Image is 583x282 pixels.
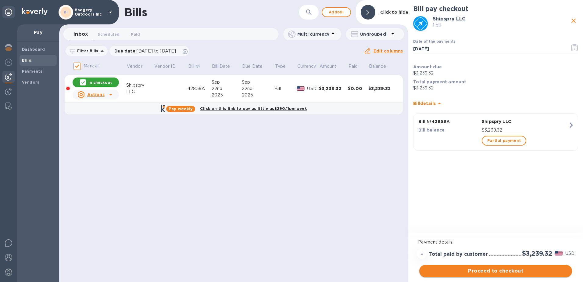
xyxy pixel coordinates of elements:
[22,8,48,15] img: Logo
[5,59,12,66] img: Foreign exchange
[369,63,386,70] p: Balance
[127,63,142,70] p: Vendor
[413,64,442,69] b: Amount due
[417,249,427,259] div: =
[482,118,568,125] p: Shipspry LLC
[413,113,578,151] button: Bill №42859AShipspry LLCBill balance$3,239.32Partial payment
[419,265,572,277] button: Proceed to checkout
[126,82,154,89] div: Shipspry
[297,31,329,37] p: Multi currency
[413,101,435,106] b: Bill details
[368,85,397,92] div: $3,239.32
[274,85,297,92] div: Bill
[109,46,189,56] div: Due date:[DATE] to [DATE]
[131,31,140,38] span: Paid
[98,31,120,38] span: Scheduled
[555,251,563,255] img: USD
[418,118,479,125] p: Bill № 42859A
[87,92,105,97] u: Actions
[212,79,242,85] div: Sep
[569,16,578,25] button: close
[297,86,305,91] img: USD
[320,63,337,70] p: Amount
[22,58,31,63] b: Bills
[482,127,568,133] p: $3,239.32
[2,6,15,18] div: Unpin categories
[433,16,466,22] b: Shipspry LLC
[169,107,193,111] b: Pay weekly
[413,94,578,113] div: Billdetails
[349,63,358,70] p: Paid
[73,30,88,38] span: Inbox
[418,239,573,245] p: Payment details
[369,63,394,70] span: Balance
[188,85,211,92] div: 42859A
[242,63,263,70] p: Due Date
[487,137,521,144] span: Partial payment
[242,79,275,85] div: Sep
[522,250,552,257] h2: $3,239.32
[212,63,238,70] span: Bill Date
[374,49,403,53] u: Edit columns
[212,85,242,92] div: 22nd
[275,63,286,70] p: Type
[75,48,98,53] p: Filter Bills
[433,22,569,28] p: 1 bill
[188,63,209,70] span: Bill №
[22,29,54,35] p: Pay
[307,85,319,92] p: USD
[212,92,242,98] div: 2025
[242,92,275,98] div: 2025
[242,63,270,70] span: Due Date
[242,85,275,92] div: 22nd
[418,127,479,133] p: Bill balance
[297,63,316,70] p: Currency
[200,106,307,111] b: Click on this link to pay as little as $290.11 per week
[126,89,154,95] div: LLC
[212,63,230,70] p: Bill Date
[137,49,176,53] span: [DATE] to [DATE]
[327,9,345,16] span: Add bill
[413,70,578,76] p: $3,239.32
[413,40,455,44] label: Date of the payments
[22,80,40,85] b: Vendors
[88,80,112,85] p: In checkout
[319,85,348,92] div: $3,239.32
[348,85,368,92] div: $0.00
[322,7,351,17] button: Addbill
[188,63,201,70] p: Bill №
[124,6,147,19] h1: Bills
[413,85,578,91] p: $3,239.32
[413,5,578,13] h2: Bill pay checkout
[565,250,574,257] p: USD
[75,8,105,16] p: Badgery Outdoors Inc
[320,63,345,70] span: Amount
[349,63,366,70] span: Paid
[380,10,409,15] b: Click to hide
[64,10,68,14] b: BI
[154,63,184,70] span: Vendor ID
[127,63,150,70] span: Vendor
[360,31,389,37] p: Ungrouped
[114,48,179,54] p: Due date :
[22,47,45,52] b: Dashboard
[22,69,42,74] b: Payments
[429,251,488,257] h3: Total paid by customer
[424,267,567,275] span: Proceed to checkout
[413,79,466,84] b: Total payment amount
[482,136,526,146] button: Partial payment
[154,63,176,70] p: Vendor ID
[275,63,294,70] span: Type
[84,63,99,69] p: Mark all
